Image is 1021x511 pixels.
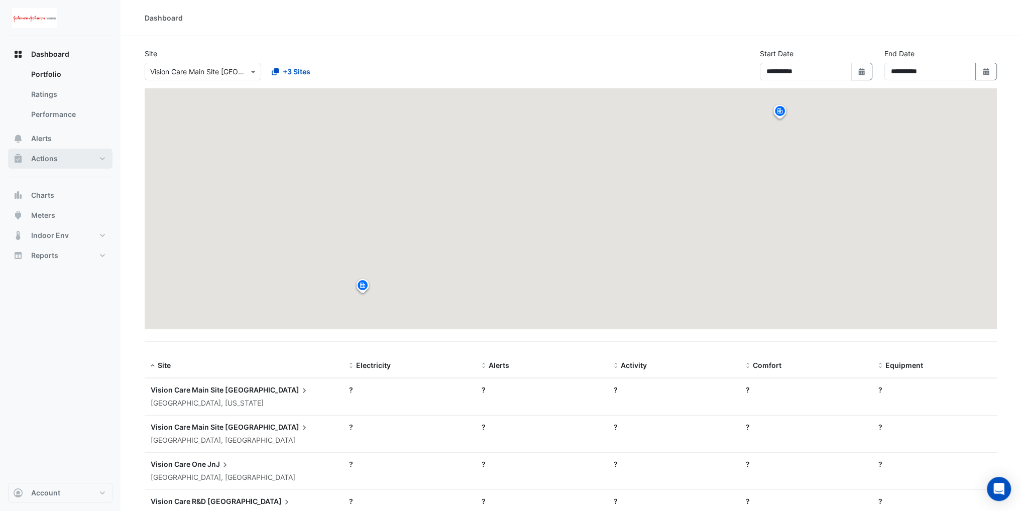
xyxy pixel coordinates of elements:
img: site-pin.svg [772,104,788,121]
span: Charts [31,190,54,200]
div: ? [746,385,866,395]
button: +3 Sites [265,63,317,80]
button: Actions [8,149,112,169]
div: ? [481,496,601,506]
div: ? [878,496,998,506]
div: ? [481,422,601,432]
button: Account [8,483,112,503]
span: Indoor Env [31,230,69,240]
div: ? [481,385,601,395]
span: [GEOGRAPHIC_DATA] [207,496,292,507]
div: Open Intercom Messenger [987,477,1011,501]
div: Dashboard [8,64,112,129]
span: Reports [31,250,58,261]
a: Performance [23,104,112,124]
span: Site [158,361,171,369]
span: Alerts [488,361,509,369]
div: ? [746,422,866,432]
div: ? [878,385,998,395]
span: Vision Care R&D [151,497,206,505]
span: Account [31,488,60,498]
span: Meters [31,210,55,220]
button: Dashboard [8,44,112,64]
div: ? [878,459,998,469]
div: ? [349,385,469,395]
img: Company Logo [12,8,57,28]
span: Equipment [885,361,923,369]
img: site-pin.svg [355,278,371,296]
a: Ratings [23,84,112,104]
span: Vision Care Main Site [151,386,223,394]
div: ? [349,459,469,469]
div: ? [349,496,469,506]
app-icon: Reports [13,250,23,261]
app-icon: Meters [13,210,23,220]
div: ? [614,422,734,432]
span: +3 Sites [283,66,310,77]
div: ? [481,459,601,469]
button: Alerts [8,129,112,149]
fa-icon: Select Date [857,67,866,76]
div: ? [746,459,866,469]
span: [GEOGRAPHIC_DATA] [225,385,309,396]
button: Reports [8,245,112,266]
button: Meters [8,205,112,225]
label: Site [145,48,157,59]
span: Vision Care Main Site [151,423,223,431]
span: JnJ [207,459,230,470]
app-icon: Alerts [13,134,23,144]
span: Actions [31,154,58,164]
span: Electricity [356,361,391,369]
div: [GEOGRAPHIC_DATA], [US_STATE] [151,398,337,409]
div: Dashboard [145,13,183,23]
div: [GEOGRAPHIC_DATA], [GEOGRAPHIC_DATA] [151,472,337,483]
span: Dashboard [31,49,69,59]
span: [GEOGRAPHIC_DATA] [225,422,309,433]
app-icon: Indoor Env [13,230,23,240]
button: Indoor Env [8,225,112,245]
a: Portfolio [23,64,112,84]
app-icon: Actions [13,154,23,164]
div: ? [614,385,734,395]
app-icon: Dashboard [13,49,23,59]
div: ? [349,422,469,432]
app-icon: Charts [13,190,23,200]
span: Activity [621,361,647,369]
label: End Date [884,48,915,59]
span: Vision Care One [151,460,206,468]
div: [GEOGRAPHIC_DATA], [GEOGRAPHIC_DATA] [151,435,337,446]
img: site-pin.svg [771,104,787,121]
span: Comfort [753,361,781,369]
div: ? [878,422,998,432]
button: Charts [8,185,112,205]
div: ? [746,496,866,506]
div: ? [614,496,734,506]
div: ? [614,459,734,469]
span: Alerts [31,134,52,144]
label: Start Date [760,48,793,59]
fa-icon: Select Date [982,67,991,76]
